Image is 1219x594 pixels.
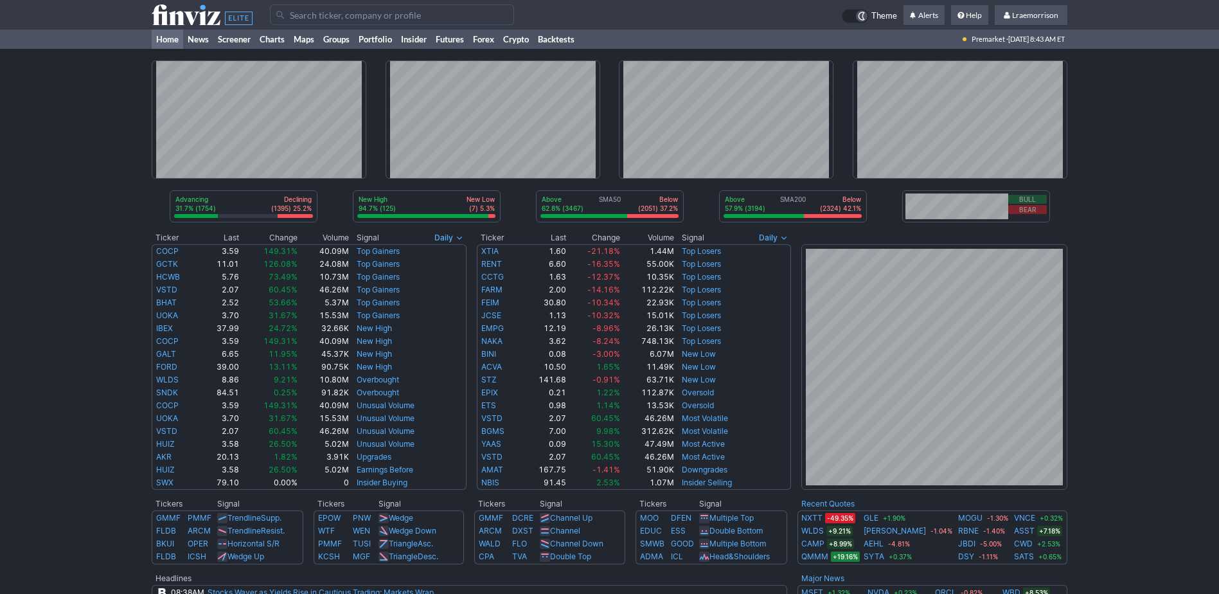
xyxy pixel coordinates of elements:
[357,388,399,397] a: Overbought
[200,258,240,271] td: 11.01
[156,513,181,523] a: GMMF
[682,426,728,436] a: Most Volatile
[156,552,176,561] a: FLDB
[188,539,208,548] a: OPER
[467,204,495,213] p: (7) 5.3%
[467,195,495,204] p: New Low
[521,348,567,361] td: 0.08
[621,309,675,322] td: 15.01K
[958,512,983,525] a: MOGU
[682,401,714,410] a: Oversold
[596,362,620,372] span: 1.65%
[269,310,298,320] span: 31.67%
[709,552,770,561] a: Head&Shoulders
[389,513,413,523] a: Wedge
[621,425,675,438] td: 312.62K
[200,335,240,348] td: 3.59
[357,246,400,256] a: Top Gainers
[156,362,177,372] a: FORD
[156,259,178,269] a: GCTK
[318,552,340,561] a: KCSH
[298,438,350,451] td: 5.02M
[298,373,350,386] td: 10.80M
[621,399,675,412] td: 13.53K
[298,425,350,438] td: 46.26M
[1012,10,1058,20] span: Lraemorrison
[682,413,728,423] a: Most Volatile
[152,30,183,49] a: Home
[357,272,400,282] a: Top Gainers
[200,373,240,386] td: 8.86
[353,513,371,523] a: PNW
[682,336,721,346] a: Top Losers
[175,204,216,213] p: 31.7% (1754)
[255,30,289,49] a: Charts
[431,30,468,49] a: Futures
[521,244,567,258] td: 1.60
[200,361,240,373] td: 39.00
[357,349,392,359] a: New High
[200,244,240,258] td: 3.59
[533,30,579,49] a: Backtests
[227,526,285,535] a: TrendlineResist.
[801,499,855,509] b: Recent Quotes
[479,539,501,548] a: WALD
[682,298,721,307] a: Top Losers
[550,552,591,561] a: Double Top
[477,231,522,244] th: Ticker
[270,4,514,25] input: Search
[298,348,350,361] td: 45.37K
[269,323,298,333] span: 24.72%
[592,349,620,359] span: -3.00%
[512,552,527,561] a: TVA
[152,231,200,244] th: Ticker
[682,375,716,384] a: New Low
[357,413,414,423] a: Unusual Volume
[357,401,414,410] a: Unusual Volume
[671,526,686,535] a: ESS
[621,244,675,258] td: 1.44M
[269,413,298,423] span: 31.67%
[682,478,732,487] a: Insider Selling
[871,9,897,23] span: Theme
[200,412,240,425] td: 3.70
[512,539,527,548] a: FLO
[550,526,580,535] a: Channel
[319,30,354,49] a: Groups
[200,322,240,335] td: 37.99
[156,272,180,282] a: HCWB
[638,204,678,213] p: (2051) 37.2%
[298,283,350,296] td: 46.26M
[587,285,620,294] span: -14.16%
[682,310,721,320] a: Top Losers
[521,231,567,244] th: Last
[587,310,620,320] span: -10.32%
[671,539,694,548] a: GOOD
[621,231,675,244] th: Volume
[682,246,721,256] a: Top Losers
[640,513,659,523] a: MOO
[479,526,502,535] a: ARCM
[263,246,298,256] span: 149.31%
[156,336,179,346] a: COCP
[298,271,350,283] td: 10.73M
[156,478,174,487] a: SWX
[481,349,496,359] a: BINI
[200,399,240,412] td: 3.59
[903,5,945,26] a: Alerts
[357,310,400,320] a: Top Gainers
[682,285,721,294] a: Top Losers
[357,426,414,436] a: Unusual Volume
[156,452,172,462] a: AKR
[682,388,714,397] a: Oversold
[481,336,503,346] a: NAKA
[481,439,501,449] a: YAAS
[621,271,675,283] td: 10.35K
[621,258,675,271] td: 55.00K
[724,195,862,214] div: SMA200
[521,322,567,335] td: 12.19
[842,9,897,23] a: Theme
[200,309,240,322] td: 3.70
[357,336,392,346] a: New High
[357,285,400,294] a: Top Gainers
